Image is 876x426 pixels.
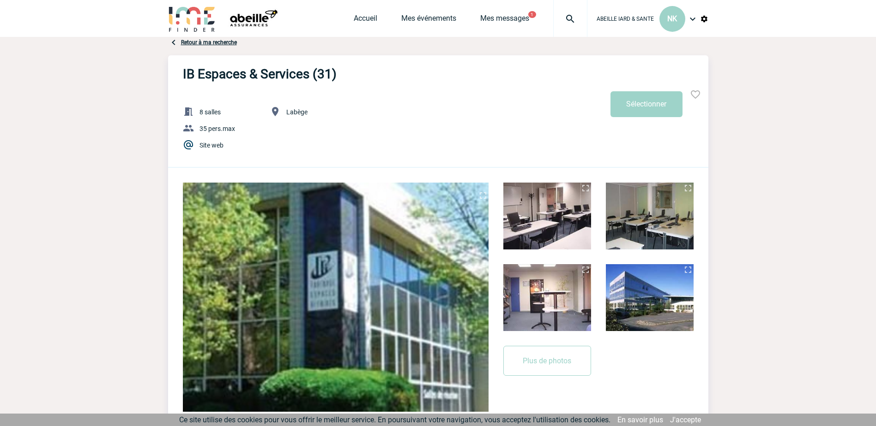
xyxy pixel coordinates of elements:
[597,16,654,22] span: ABEILLE IARD & SANTE
[667,14,677,23] span: NK
[528,11,536,18] button: 1
[354,14,377,27] a: Accueil
[286,108,308,116] span: Labège
[179,415,610,424] span: Ce site utilise des cookies pour vous offrir le meilleur service. En poursuivant votre navigation...
[690,89,701,100] img: Ajouter aux favoris
[670,415,701,424] a: J'accepte
[183,66,337,82] h3: IB Espaces & Services (31)
[480,14,529,27] a: Mes messages
[199,108,221,116] span: 8 salles
[199,125,235,132] span: 35 pers.max
[610,91,683,117] button: Sélectionner
[503,346,591,376] button: Plus de photos
[181,39,237,46] a: Retour à ma recherche
[168,6,216,32] img: IME-Finder
[199,142,224,149] a: Site web
[401,14,456,27] a: Mes événements
[617,415,663,424] a: En savoir plus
